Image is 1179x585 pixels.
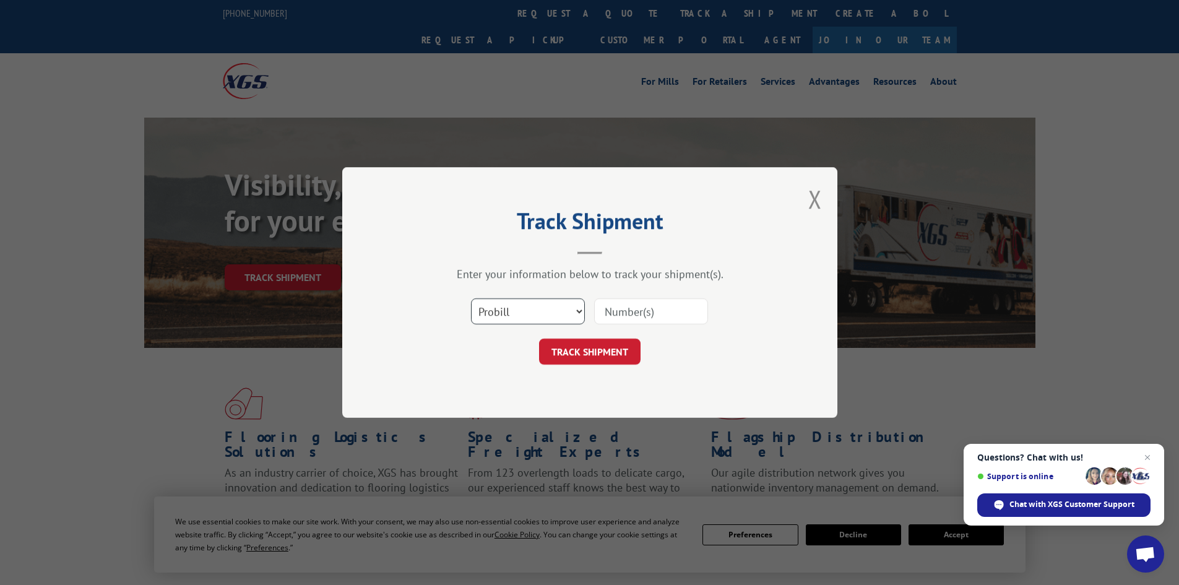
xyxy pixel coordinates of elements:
[1009,499,1134,510] span: Chat with XGS Customer Support
[808,183,822,215] button: Close modal
[1140,450,1155,465] span: Close chat
[977,472,1081,481] span: Support is online
[404,212,775,236] h2: Track Shipment
[977,493,1151,517] div: Chat with XGS Customer Support
[1127,535,1164,573] div: Open chat
[539,339,641,365] button: TRACK SHIPMENT
[404,267,775,281] div: Enter your information below to track your shipment(s).
[977,453,1151,462] span: Questions? Chat with us!
[594,298,708,324] input: Number(s)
